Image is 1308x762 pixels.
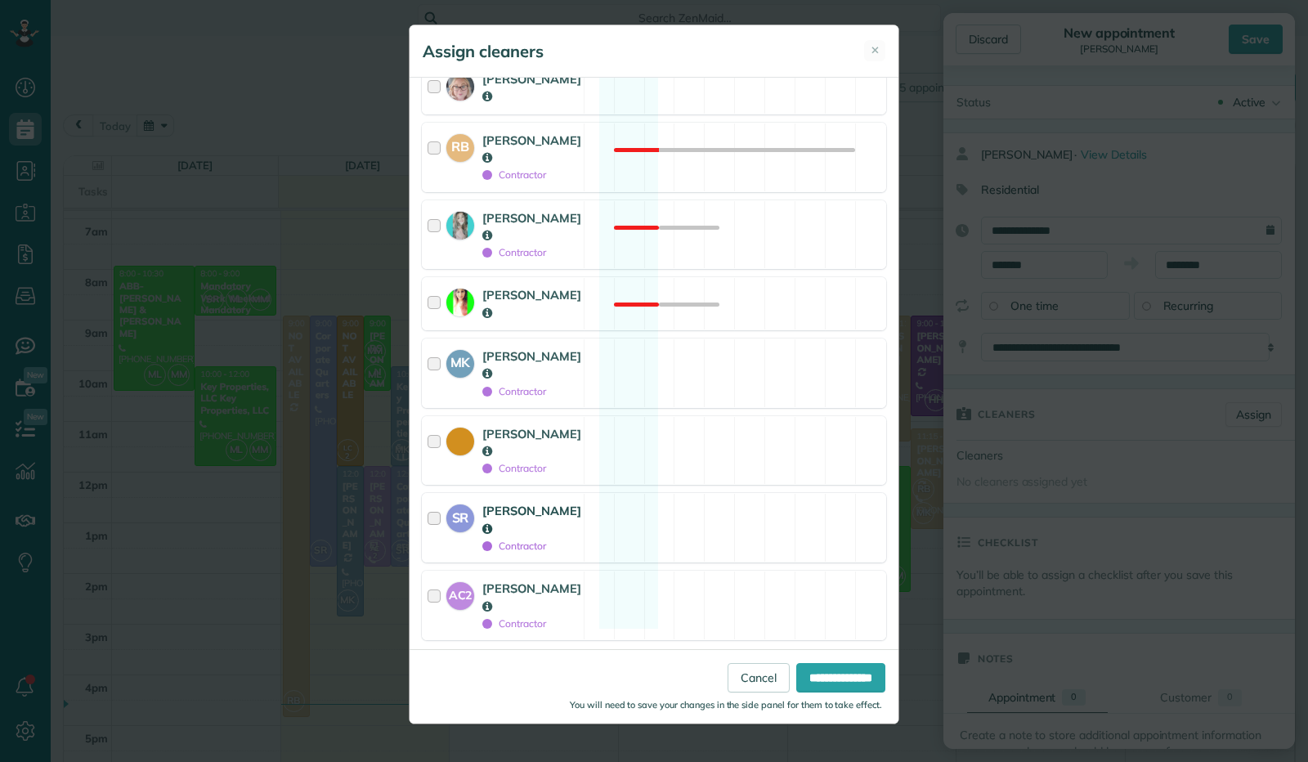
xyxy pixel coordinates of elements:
[446,582,474,604] strong: AC2
[482,348,581,381] strong: [PERSON_NAME]
[482,168,546,181] span: Contractor
[482,210,581,243] strong: [PERSON_NAME]
[446,504,474,527] strong: SR
[482,503,581,536] strong: [PERSON_NAME]
[482,580,581,613] strong: [PERSON_NAME]
[871,43,880,58] span: ✕
[482,617,546,630] span: Contractor
[728,663,790,693] a: Cancel
[482,132,581,165] strong: [PERSON_NAME]
[482,385,546,397] span: Contractor
[446,350,474,373] strong: MK
[482,462,546,474] span: Contractor
[482,426,581,459] strong: [PERSON_NAME]
[482,71,581,104] strong: [PERSON_NAME]
[570,699,882,710] small: You will need to save your changes in the side panel for them to take effect.
[446,134,474,157] strong: RB
[482,246,546,258] span: Contractor
[482,540,546,552] span: Contractor
[423,40,544,63] h5: Assign cleaners
[482,287,581,320] strong: [PERSON_NAME]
